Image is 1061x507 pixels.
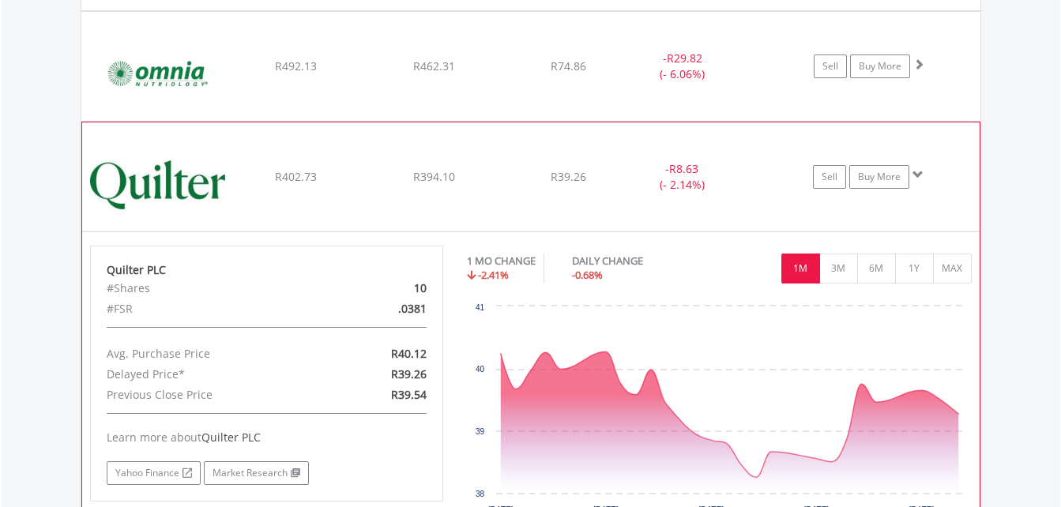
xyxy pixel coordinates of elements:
[850,54,910,78] a: Buy More
[413,169,455,184] span: R394.10
[572,253,698,269] div: DAILY CHANGE
[781,253,820,284] button: 1M
[819,253,858,284] button: 3M
[90,142,226,227] img: EQU.ZA.QLT.png
[324,299,438,319] div: .0381
[478,268,509,282] span: -2.41%
[107,430,427,445] div: Learn more about
[895,253,934,284] button: 1Y
[107,262,427,278] div: Quilter PLC
[476,303,485,312] text: 41
[391,346,427,361] span: R40.12
[391,387,427,402] span: R39.54
[95,364,324,385] div: Delayed Price*
[201,430,261,445] span: Quilter PLC
[849,165,909,189] a: Buy More
[813,165,846,189] a: Sell
[324,278,438,299] div: 10
[413,58,455,73] span: R462.31
[275,169,317,184] span: R402.73
[95,344,324,364] div: Avg. Purchase Price
[107,461,201,485] a: Yahoo Finance
[667,51,702,66] span: R29.82
[551,169,586,184] span: R39.26
[623,161,741,193] div: - (- 2.14%)
[476,490,485,498] text: 38
[467,253,536,269] div: 1 MO CHANGE
[95,299,324,319] div: #FSR
[95,385,324,405] div: Previous Close Price
[275,58,317,73] span: R492.13
[857,253,896,284] button: 6M
[204,461,309,485] a: Market Research
[89,32,225,117] img: EQU.ZA.OMN.png
[814,54,847,78] a: Sell
[476,365,485,374] text: 40
[551,58,586,73] span: R74.86
[669,161,698,176] span: R8.63
[391,366,427,381] span: R39.26
[623,51,743,82] div: - (- 6.06%)
[476,427,485,436] text: 39
[95,278,324,299] div: #Shares
[933,253,972,284] button: MAX
[572,268,603,282] span: -0.68%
